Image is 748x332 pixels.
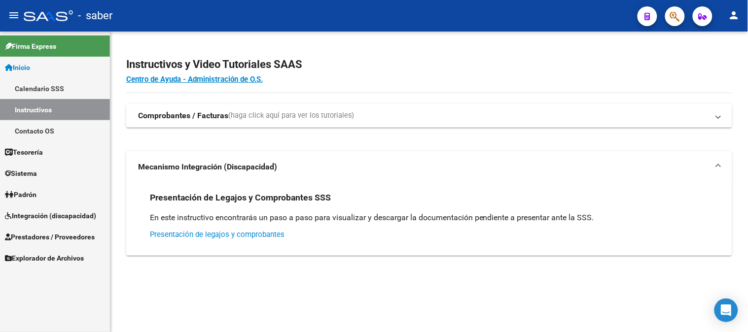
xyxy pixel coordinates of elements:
[126,183,732,256] div: Mecanismo Integración (Discapacidad)
[5,253,84,264] span: Explorador de Archivos
[5,168,37,179] span: Sistema
[78,5,112,27] span: - saber
[126,55,732,74] h2: Instructivos y Video Tutoriales SAAS
[5,147,43,158] span: Tesorería
[150,230,285,239] a: Presentación de legajos y comprobantes
[126,104,732,128] mat-expansion-panel-header: Comprobantes / Facturas(haga click aquí para ver los tutoriales)
[714,299,738,322] div: Open Intercom Messenger
[5,189,36,200] span: Padrón
[228,110,354,121] span: (haga click aquí para ver los tutoriales)
[138,162,277,172] strong: Mecanismo Integración (Discapacidad)
[8,9,20,21] mat-icon: menu
[126,151,732,183] mat-expansion-panel-header: Mecanismo Integración (Discapacidad)
[150,212,709,223] p: En este instructivo encontrarás un paso a paso para visualizar y descargar la documentación pendi...
[5,232,95,242] span: Prestadores / Proveedores
[150,191,331,204] h3: Presentación de Legajos y Comprobantes SSS
[138,110,228,121] strong: Comprobantes / Facturas
[5,62,30,73] span: Inicio
[728,9,740,21] mat-icon: person
[5,210,96,221] span: Integración (discapacidad)
[126,75,263,84] a: Centro de Ayuda - Administración de O.S.
[5,41,56,52] span: Firma Express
